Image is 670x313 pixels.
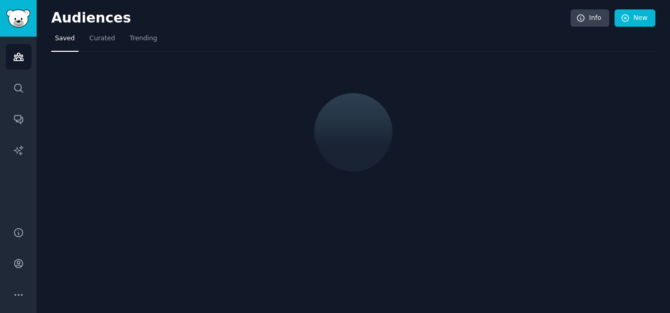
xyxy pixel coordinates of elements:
img: GummySearch logo [6,9,30,28]
span: Saved [55,34,75,43]
a: Info [571,9,609,27]
span: Curated [90,34,115,43]
a: Saved [51,30,79,52]
span: Trending [130,34,157,43]
a: New [615,9,655,27]
a: Curated [86,30,119,52]
a: Trending [126,30,161,52]
h2: Audiences [51,10,571,27]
